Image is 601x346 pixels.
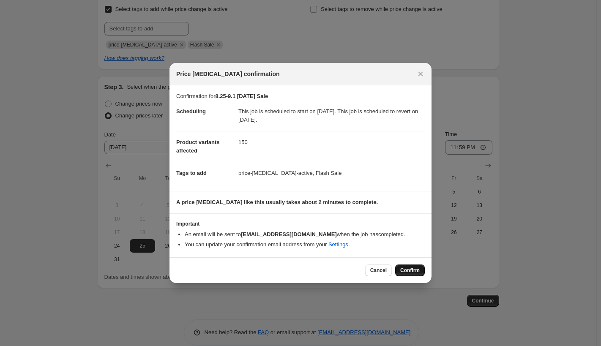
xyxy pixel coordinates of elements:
button: Close [415,68,426,80]
button: Confirm [395,264,425,276]
dd: This job is scheduled to start on [DATE]. This job is scheduled to revert on [DATE]. [238,101,425,131]
dd: price-[MEDICAL_DATA]-active, Flash Sale [238,162,425,184]
b: A price [MEDICAL_DATA] like this usually takes about 2 minutes to complete. [176,199,378,205]
h3: Important [176,221,425,227]
span: Confirm [400,267,420,274]
p: Confirmation for [176,92,425,101]
li: An email will be sent to when the job has completed . [185,230,425,239]
a: Settings [328,241,348,248]
span: Tags to add [176,170,207,176]
b: 8.25-9.1 [DATE] Sale [215,93,268,99]
span: Scheduling [176,108,206,114]
dd: 150 [238,131,425,153]
span: Price [MEDICAL_DATA] confirmation [176,70,280,78]
span: Cancel [370,267,387,274]
li: You can update your confirmation email address from your . [185,240,425,249]
b: [EMAIL_ADDRESS][DOMAIN_NAME] [241,231,337,237]
span: Product variants affected [176,139,220,154]
button: Cancel [365,264,392,276]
